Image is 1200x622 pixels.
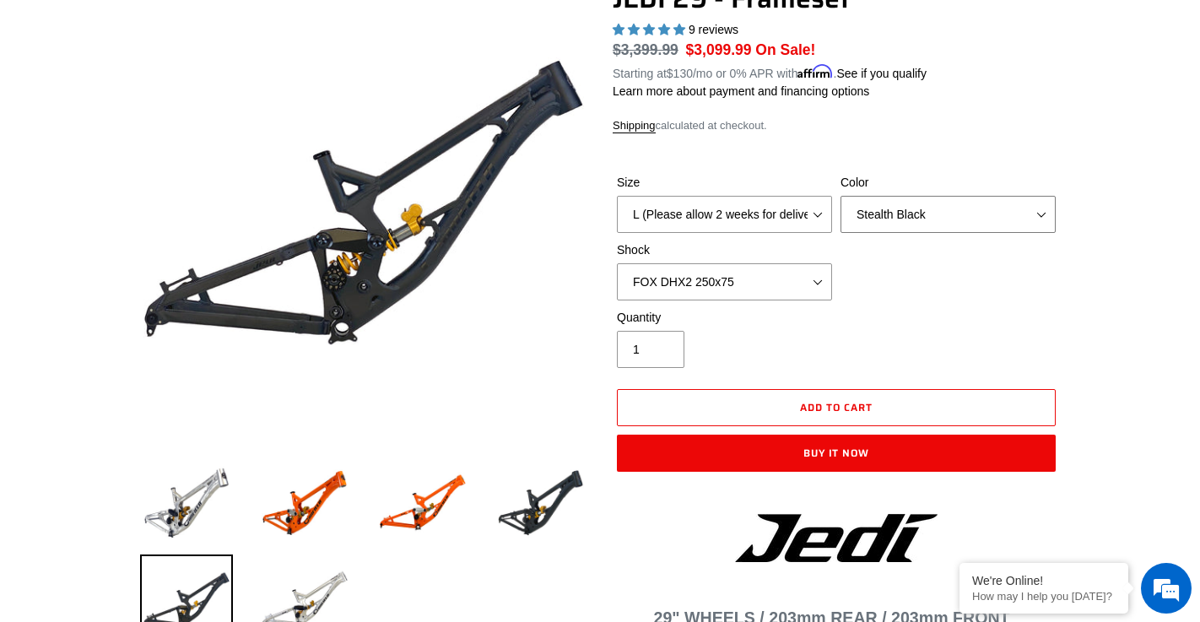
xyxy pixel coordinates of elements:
[689,23,738,36] span: 9 reviews
[836,67,927,80] a: See if you qualify - Learn more about Affirm Financing (opens in modal)
[972,574,1116,587] div: We're Online!
[617,174,832,192] label: Size
[667,67,693,80] span: $130
[140,457,233,549] img: Load image into Gallery viewer, JEDI 29 - Frameset
[613,84,869,98] a: Learn more about payment and financing options
[613,61,927,83] p: Starting at /mo or 0% APR with .
[376,457,469,549] img: Load image into Gallery viewer, JEDI 29 - Frameset
[258,457,351,549] img: Load image into Gallery viewer, JEDI 29 - Frameset
[495,457,587,549] img: Load image into Gallery viewer, JEDI 29 - Frameset
[972,590,1116,603] p: How may I help you today?
[617,241,832,259] label: Shock
[613,23,689,36] span: 5.00 stars
[613,117,1060,134] div: calculated at checkout.
[755,39,815,61] span: On Sale!
[617,309,832,327] label: Quantity
[797,64,833,78] span: Affirm
[800,399,873,415] span: Add to cart
[613,119,656,133] a: Shipping
[841,174,1056,192] label: Color
[617,435,1056,472] button: Buy it now
[686,41,752,58] span: $3,099.99
[613,41,678,58] s: $3,399.99
[617,389,1056,426] button: Add to cart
